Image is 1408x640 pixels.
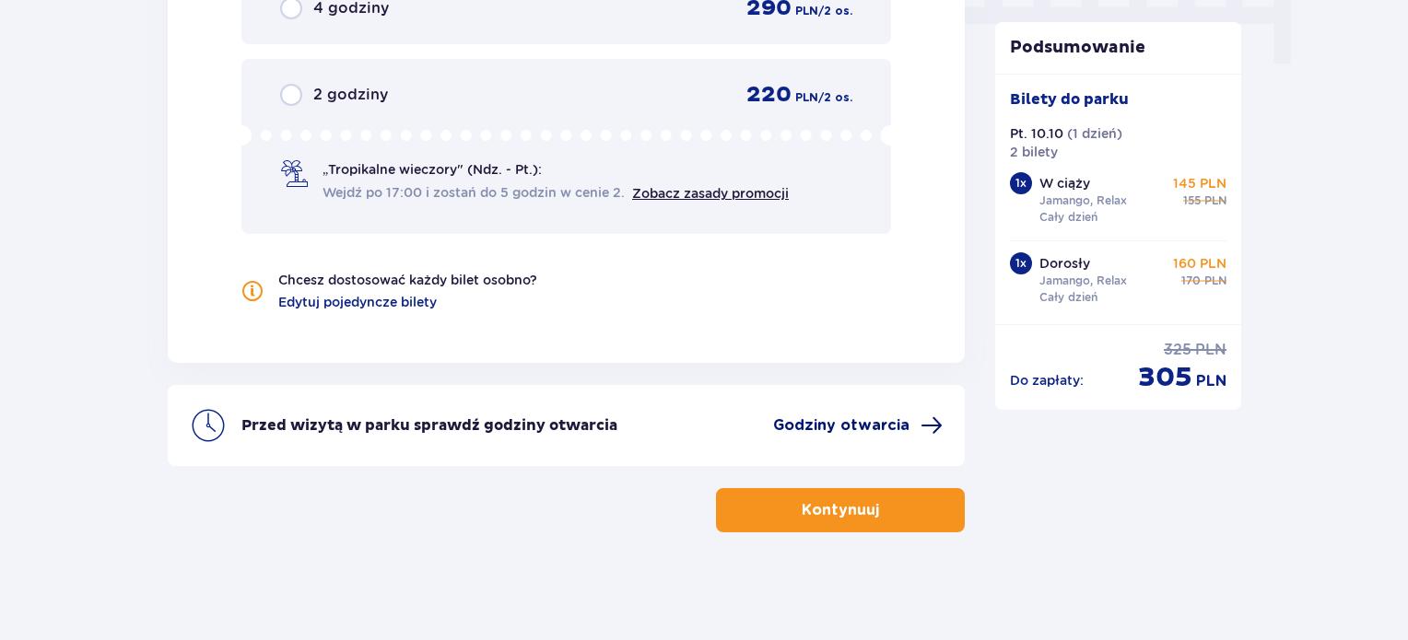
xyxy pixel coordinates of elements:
p: Dorosły [1039,254,1090,273]
p: Cały dzień [1039,289,1097,306]
span: / 2 os. [818,89,852,106]
span: Godziny otwarcia [773,415,909,436]
span: PLN [1195,340,1226,360]
span: PLN [795,89,818,106]
a: Edytuj pojedyncze bilety [278,293,437,311]
span: 2 godziny [313,85,388,105]
p: Przed wizytą w parku sprawdź godziny otwarcia [241,415,617,436]
span: PLN [795,3,818,19]
button: Kontynuuj [716,488,965,532]
div: 1 x [1010,252,1032,274]
span: Wejdź po 17:00 i zostań do 5 godzin w cenie 2. [323,183,625,202]
p: Chcesz dostosować każdy bilet osobno? [278,271,537,289]
p: Bilety do parku [1010,89,1129,110]
span: 220 [746,81,792,109]
p: Pt. 10.10 [1010,124,1063,143]
span: 170 [1181,273,1201,289]
p: 160 PLN [1173,254,1226,273]
p: Jamango, Relax [1039,192,1127,209]
p: Podsumowanie [995,37,1242,59]
div: 1 x [1010,172,1032,194]
span: 325 [1164,340,1191,360]
p: 145 PLN [1173,174,1226,192]
p: 2 bilety [1010,143,1058,161]
span: PLN [1196,371,1226,391]
p: Jamango, Relax [1039,273,1127,289]
span: „Tropikalne wieczory" (Ndz. - Pt.): [323,160,542,179]
span: 305 [1138,360,1192,395]
span: 155 [1183,192,1201,209]
a: Zobacz zasady promocji [632,186,789,201]
a: Godziny otwarcia [773,414,943,436]
p: W ciąży [1039,174,1090,192]
span: PLN [1204,192,1226,209]
p: Kontynuuj [802,500,879,520]
span: / 2 os. [818,3,852,19]
p: Cały dzień [1039,209,1097,226]
p: Do zapłaty : [1010,371,1084,390]
span: PLN [1204,273,1226,289]
p: ( 1 dzień ) [1067,124,1122,143]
